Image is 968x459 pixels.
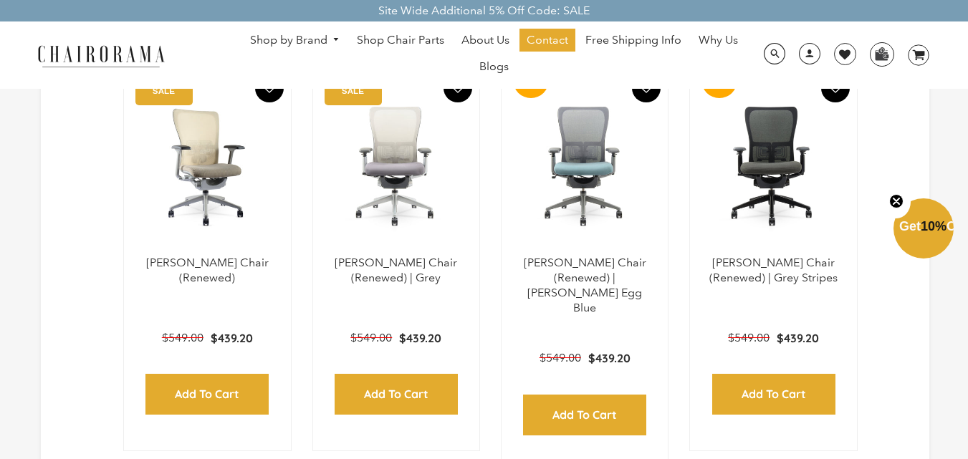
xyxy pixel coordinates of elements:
a: Shop Chair Parts [350,29,451,52]
span: Free Shipping Info [585,33,681,48]
a: Shop by Brand [243,29,348,52]
span: Why Us [699,33,738,48]
span: $549.00 [540,351,581,364]
a: [PERSON_NAME] Chair (Renewed) | Grey Stripes [709,256,838,284]
a: [PERSON_NAME] Chair (Renewed) | Grey [335,256,457,284]
a: Free Shipping Info [578,29,689,52]
a: Blogs [472,55,516,78]
nav: DesktopNavigation [234,29,755,82]
a: Zody Chair (Renewed) - chairorama Zody Chair (Renewed) - chairorama [138,77,276,256]
img: Zody Chair (Renewed) | Robin Egg Blue - chairorama [516,77,653,256]
span: Contact [527,33,568,48]
span: $549.00 [728,331,770,344]
a: [PERSON_NAME] Chair (Renewed) | [PERSON_NAME] Egg Blue [524,256,646,314]
input: Add to Cart [523,395,646,435]
a: Contact [519,29,575,52]
img: chairorama [29,43,173,68]
img: Zody Chair (Renewed) | Grey - chairorama [327,77,465,256]
img: Zody Chair (Renewed) - chairorama [138,77,276,256]
a: Why Us [691,29,745,52]
a: Zody Chair (Renewed) | Robin Egg Blue - chairorama Zody Chair (Renewed) | Robin Egg Blue - chairo... [516,77,653,256]
input: Add to Cart [145,374,269,415]
a: [PERSON_NAME] Chair (Renewed) [146,256,269,284]
span: $439.20 [588,351,631,365]
span: 10% [921,219,947,233]
text: SALE [341,86,363,95]
input: Add to Cart [712,374,835,415]
img: Zody Chair (Renewed) | Grey Stripes - chairorama [704,77,842,256]
a: About Us [454,29,517,52]
span: Blogs [479,59,509,74]
span: About Us [461,33,509,48]
span: $439.20 [399,331,441,345]
span: $549.00 [350,331,392,344]
img: WhatsApp_Image_2024-07-12_at_16.23.01.webp [871,43,893,64]
span: $439.20 [211,331,253,345]
span: Shop Chair Parts [357,33,444,48]
input: Add to Cart [335,374,458,415]
span: $439.20 [777,331,819,345]
span: Get Off [899,219,965,233]
span: $549.00 [162,331,203,344]
a: Zody Chair (Renewed) | Grey Stripes - chairorama Zody Chair (Renewed) | Grey Stripes - chairorama [704,77,842,256]
button: Close teaser [882,185,911,218]
div: Get10%OffClose teaser [893,200,954,260]
a: Zody Chair (Renewed) | Grey - chairorama Zody Chair (Renewed) | Grey - chairorama [327,77,465,256]
text: SALE [153,86,175,95]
